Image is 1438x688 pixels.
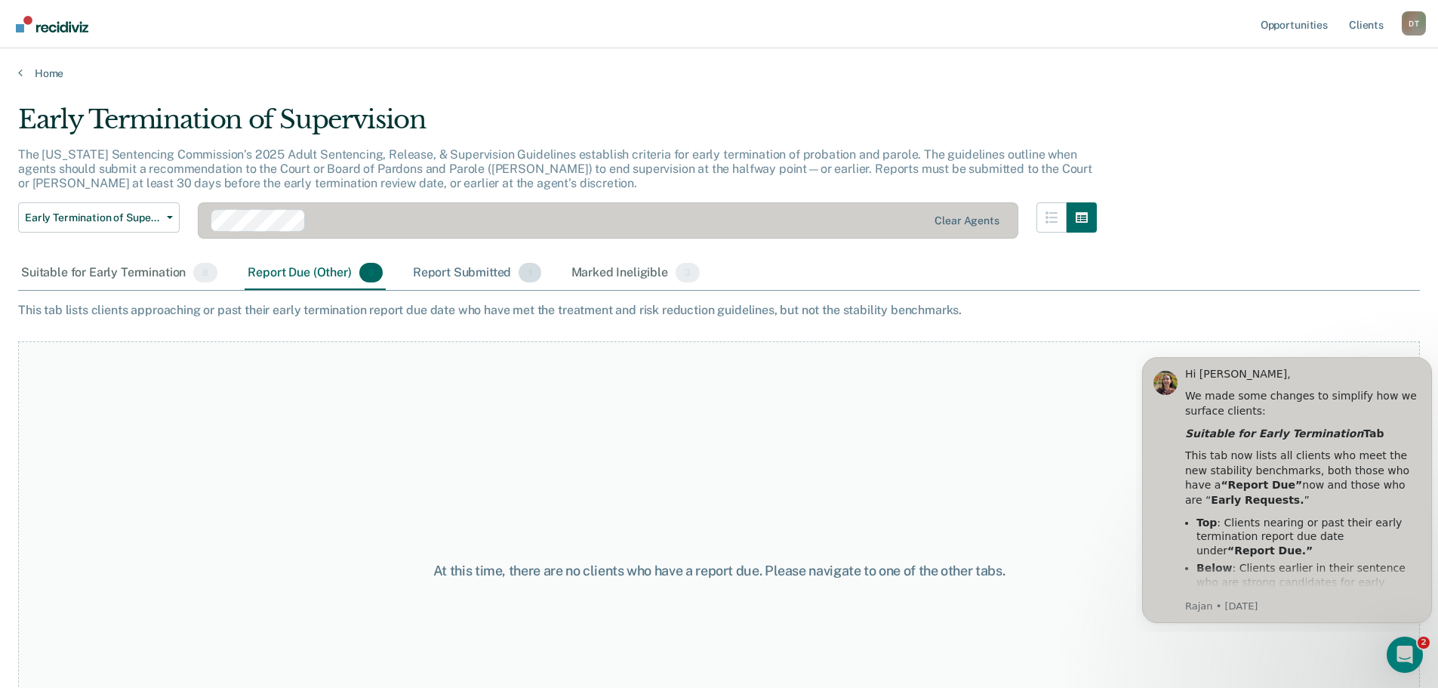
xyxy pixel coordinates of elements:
[18,104,1097,147] div: Early Termination of Supervision
[18,303,1420,317] div: This tab lists clients approaching or past their early termination report due date who have met t...
[676,263,700,282] span: 3
[568,257,704,290] div: Marked Ineligible3
[519,263,540,282] span: 1
[25,211,161,224] span: Early Termination of Supervision
[18,66,1420,80] a: Home
[245,257,385,290] div: Report Due (Other)0
[359,263,383,282] span: 0
[1418,637,1430,649] span: 2
[18,147,1092,190] p: The [US_STATE] Sentencing Commission’s 2025 Adult Sentencing, Release, & Supervision Guidelines e...
[1402,11,1426,35] button: Profile dropdown button
[16,16,88,32] img: Recidiviz
[18,257,220,290] div: Suitable for Early Termination8
[935,214,999,227] div: Clear agents
[1387,637,1423,673] iframe: Intercom live chat
[18,202,180,233] button: Early Termination of Supervision
[1402,11,1426,35] div: D T
[369,563,1070,579] div: At this time, there are no clients who have a report due. Please navigate to one of the other tabs.
[410,257,544,290] div: Report Submitted1
[193,263,217,282] span: 8
[1136,344,1438,632] iframe: Intercom notifications message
